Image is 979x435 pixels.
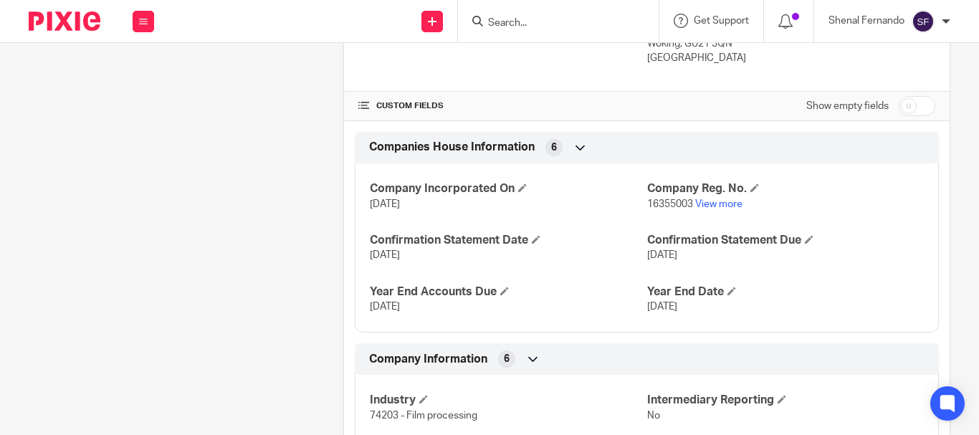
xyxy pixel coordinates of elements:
[504,352,510,366] span: 6
[369,140,535,155] span: Companies House Information
[370,233,646,248] h4: Confirmation Statement Date
[647,37,935,51] p: Woking, GU21 3QN
[647,302,677,312] span: [DATE]
[647,199,693,209] span: 16355003
[551,140,557,155] span: 6
[370,393,646,408] h4: Industry
[647,411,660,421] span: No
[370,199,400,209] span: [DATE]
[647,51,935,65] p: [GEOGRAPHIC_DATA]
[828,14,904,28] p: Shenal Fernando
[647,285,924,300] h4: Year End Date
[370,181,646,196] h4: Company Incorporated On
[369,352,487,367] span: Company Information
[695,199,742,209] a: View more
[370,285,646,300] h4: Year End Accounts Due
[647,250,677,260] span: [DATE]
[370,250,400,260] span: [DATE]
[370,302,400,312] span: [DATE]
[647,233,924,248] h4: Confirmation Statement Due
[370,411,477,421] span: 74203 - Film processing
[358,100,646,112] h4: CUSTOM FIELDS
[806,99,889,113] label: Show empty fields
[487,17,616,30] input: Search
[647,181,924,196] h4: Company Reg. No.
[912,10,935,33] img: svg%3E
[647,393,924,408] h4: Intermediary Reporting
[694,16,749,26] span: Get Support
[29,11,100,31] img: Pixie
